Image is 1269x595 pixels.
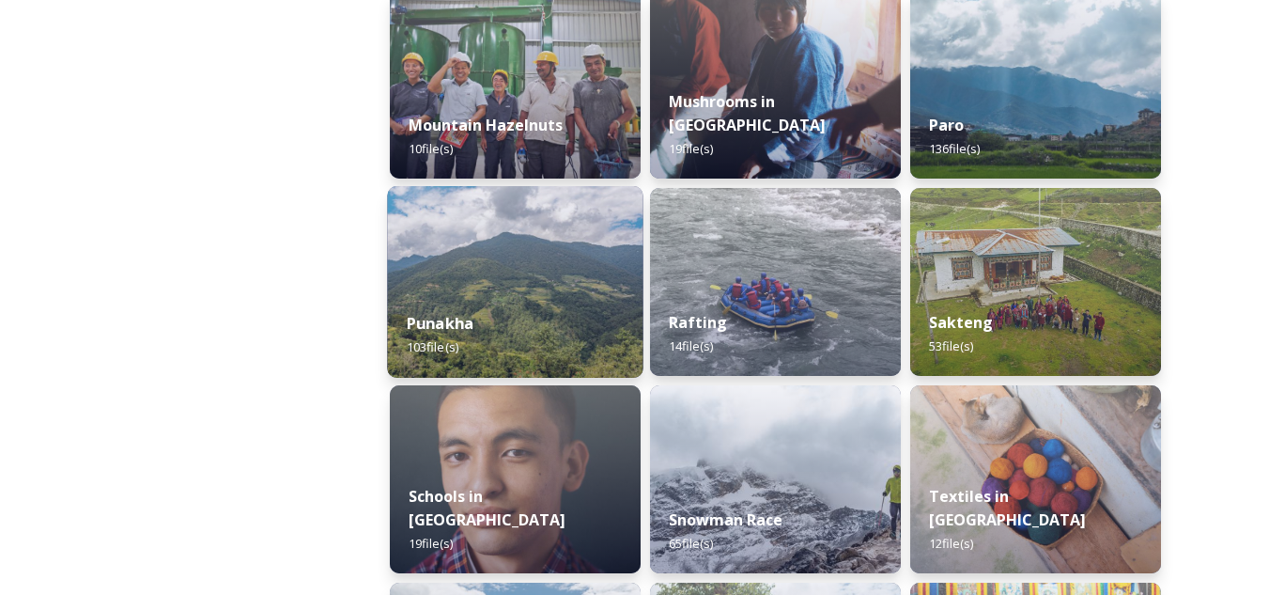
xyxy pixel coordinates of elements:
[929,535,973,552] span: 12 file(s)
[650,188,901,376] img: f73f969a-3aba-4d6d-a863-38e7472ec6b1.JPG
[669,140,713,157] span: 19 file(s)
[910,188,1161,376] img: Sakteng%2520070723%2520by%2520Nantawat-5.jpg
[929,140,980,157] span: 136 file(s)
[669,509,782,530] strong: Snowman Race
[929,486,1086,530] strong: Textiles in [GEOGRAPHIC_DATA]
[669,535,713,552] span: 65 file(s)
[407,338,458,355] span: 103 file(s)
[929,312,993,333] strong: Sakteng
[407,313,473,334] strong: Punakha
[390,385,641,573] img: _SCH2151_FINAL_RGB.jpg
[669,337,713,354] span: 14 file(s)
[650,385,901,573] img: Snowman%2520Race41.jpg
[409,486,565,530] strong: Schools in [GEOGRAPHIC_DATA]
[409,115,563,135] strong: Mountain Hazelnuts
[669,91,826,135] strong: Mushrooms in [GEOGRAPHIC_DATA]
[409,535,453,552] span: 19 file(s)
[387,186,642,378] img: 2022-10-01%252012.59.42.jpg
[910,385,1161,573] img: _SCH9806.jpg
[409,140,453,157] span: 10 file(s)
[669,312,727,333] strong: Rafting
[929,115,964,135] strong: Paro
[929,337,973,354] span: 53 file(s)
